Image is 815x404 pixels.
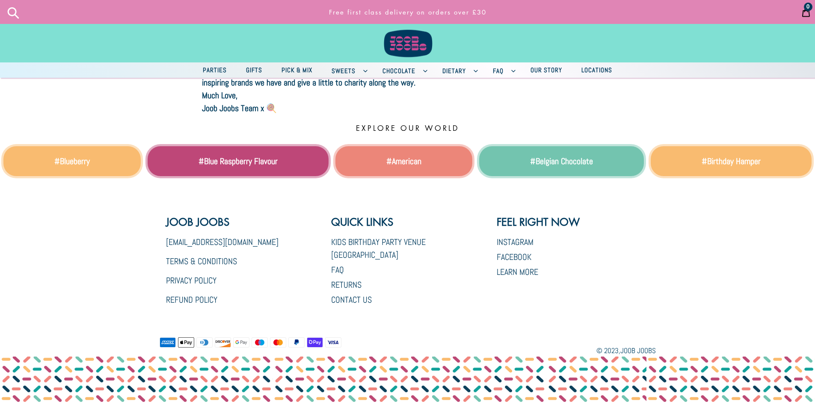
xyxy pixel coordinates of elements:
[484,62,520,78] button: FAQ
[386,156,421,167] a: #American
[323,62,372,78] button: Sweets
[240,4,575,21] p: Free first class delivery on orders over £30
[573,64,621,77] a: Locations
[438,65,470,76] span: Dietary
[194,64,235,77] a: Parties
[596,346,656,355] small: © 2023,
[497,266,538,277] a: Learn More
[702,156,761,167] a: #Birthday Hamper
[331,236,426,260] a: Kids Birthday Party Venue [GEOGRAPHIC_DATA]
[577,65,616,75] span: Locations
[434,62,482,78] button: Dietary
[242,65,267,75] span: Gifts
[54,156,90,167] a: #Blueberry
[277,65,317,75] span: Pick & Mix
[620,346,656,355] a: Joob Joobs
[497,236,533,248] a: Instagram
[166,236,279,248] a: [EMAIL_ADDRESS][DOMAIN_NAME]
[202,64,592,88] b: Joob Joobs is founded on co-creation with others, we exist to change confectionery habits from th...
[522,64,571,77] a: Our Story
[327,65,360,76] span: Sweets
[526,65,566,75] span: Our Story
[273,64,321,77] a: Pick & Mix
[378,65,420,76] span: Chocolate
[331,294,372,305] a: Contact Us
[166,256,237,267] a: Terms & Conditions
[199,65,231,75] span: Parties
[497,251,531,262] a: Facebook
[374,62,432,78] button: Chocolate
[530,156,593,167] a: #Belgian Chocolate
[331,216,484,229] p: Quick links
[489,65,508,76] span: FAQ
[199,156,278,167] a: #Blue Raspberry Flavour
[166,294,217,305] a: Refund Policy
[237,4,579,21] a: Free first class delivery on orders over £30
[331,264,344,275] a: FAQ
[378,4,438,59] img: Joob Joobs
[202,103,277,114] b: Joob Joobs Team x 🍭
[797,1,815,23] a: 0
[237,64,271,77] a: Gifts
[166,275,216,286] a: Privacy Policy
[497,216,580,229] p: Feel Right Now
[331,279,362,290] a: Returns
[806,4,810,10] span: 0
[202,90,237,101] b: Much Love,
[166,216,279,229] p: Joob Joobs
